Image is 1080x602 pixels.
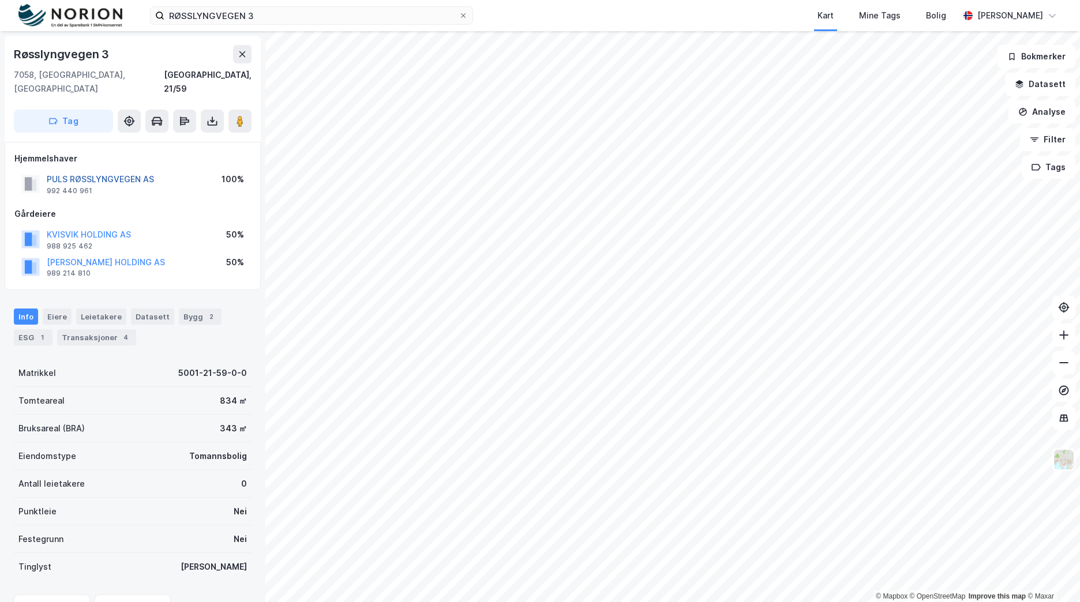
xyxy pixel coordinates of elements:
div: [GEOGRAPHIC_DATA], 21/59 [164,68,252,96]
div: 989 214 810 [47,269,91,278]
a: Mapbox [876,592,907,600]
a: OpenStreetMap [910,592,966,600]
button: Bokmerker [997,45,1075,68]
div: 1 [36,332,48,343]
div: Leietakere [76,308,126,325]
div: Transaksjoner [57,329,136,345]
div: 2 [205,311,217,322]
div: ESG [14,329,52,345]
div: 5001-21-59-0-0 [178,366,247,380]
div: Tinglyst [18,560,51,574]
div: 50% [226,228,244,242]
div: Info [14,308,38,325]
div: [PERSON_NAME] [977,9,1043,22]
a: Improve this map [969,592,1026,600]
div: Festegrunn [18,532,63,546]
img: norion-logo.80e7a08dc31c2e691866.png [18,4,122,28]
div: Nei [234,532,247,546]
div: Tomannsbolig [189,449,247,463]
div: [PERSON_NAME] [181,560,247,574]
img: Z [1053,449,1075,471]
div: 834 ㎡ [220,394,247,408]
input: Søk på adresse, matrikkel, gårdeiere, leietakere eller personer [164,7,459,24]
div: Eiere [43,308,72,325]
button: Analyse [1008,100,1075,123]
div: 992 440 961 [47,186,92,195]
div: Tomteareal [18,394,65,408]
div: 0 [241,477,247,491]
div: Matrikkel [18,366,56,380]
div: Hjemmelshaver [14,152,251,165]
div: 100% [222,172,244,186]
div: 4 [120,332,132,343]
div: Nei [234,505,247,518]
div: Kontrollprogram for chat [1022,547,1080,602]
div: Bygg [179,308,222,325]
div: Mine Tags [859,9,901,22]
div: Punktleie [18,505,57,518]
div: Antall leietakere [18,477,85,491]
div: 343 ㎡ [220,422,247,435]
button: Filter [1020,128,1075,151]
div: Bruksareal (BRA) [18,422,85,435]
iframe: Chat Widget [1022,547,1080,602]
div: Bolig [926,9,946,22]
button: Datasett [1005,73,1075,96]
div: 7058, [GEOGRAPHIC_DATA], [GEOGRAPHIC_DATA] [14,68,164,96]
div: Eiendomstype [18,449,76,463]
div: Røsslyngvegen 3 [14,45,111,63]
div: Kart [817,9,834,22]
div: 988 925 462 [47,242,92,251]
button: Tags [1022,156,1075,179]
button: Tag [14,110,113,133]
div: Datasett [131,308,174,325]
div: 50% [226,255,244,269]
div: Gårdeiere [14,207,251,221]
